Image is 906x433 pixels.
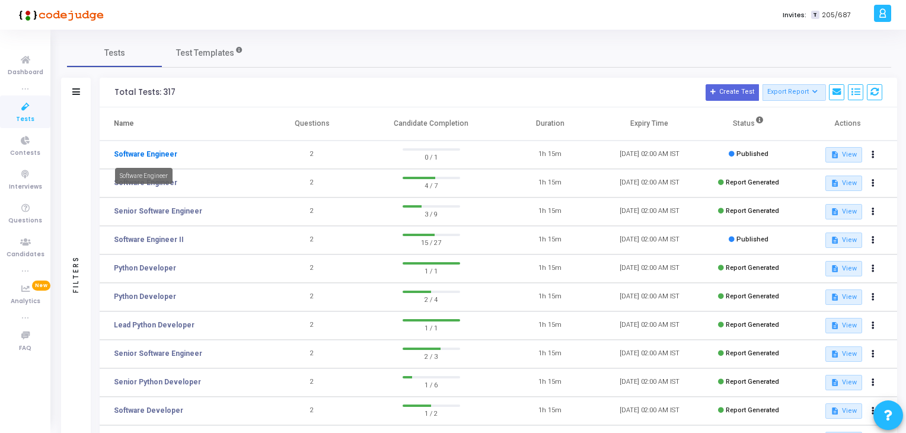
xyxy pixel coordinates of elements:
[500,141,599,169] td: 1h 15m
[114,377,201,387] a: Senior Python Developer
[263,311,362,340] td: 2
[100,107,263,141] th: Name
[600,141,699,169] td: [DATE] 02:00 AM IST
[114,234,184,245] a: Software Engineer II
[19,343,31,354] span: FAQ
[114,405,183,416] a: Software Developer
[263,368,362,397] td: 2
[10,148,40,158] span: Contests
[699,107,798,141] th: Status
[403,321,460,333] span: 1 / 1
[114,348,202,359] a: Senior Software Engineer
[263,226,362,254] td: 2
[831,236,839,244] mat-icon: description
[831,151,839,159] mat-icon: description
[600,340,699,368] td: [DATE] 02:00 AM IST
[500,283,599,311] td: 1h 15m
[114,206,202,216] a: Senior Software Engineer
[71,209,81,339] div: Filters
[600,283,699,311] td: [DATE] 02:00 AM IST
[114,291,176,302] a: Python Developer
[783,10,806,20] label: Invites:
[15,3,104,27] img: logo
[403,378,460,390] span: 1 / 6
[736,150,768,158] span: Published
[706,84,759,101] button: Create Test
[263,198,362,226] td: 2
[831,208,839,216] mat-icon: description
[726,179,779,186] span: Report Generated
[831,407,839,415] mat-icon: description
[600,368,699,397] td: [DATE] 02:00 AM IST
[114,263,176,273] a: Python Developer
[8,68,43,78] span: Dashboard
[403,179,460,191] span: 4 / 7
[600,198,699,226] td: [DATE] 02:00 AM IST
[7,250,44,260] span: Candidates
[600,311,699,340] td: [DATE] 02:00 AM IST
[825,176,862,191] button: View
[115,168,173,184] div: Software Engineer
[822,10,851,20] span: 205/687
[825,233,862,248] button: View
[825,147,862,163] button: View
[831,293,839,301] mat-icon: description
[263,340,362,368] td: 2
[726,378,779,386] span: Report Generated
[403,407,460,419] span: 1 / 2
[600,169,699,198] td: [DATE] 02:00 AM IST
[403,208,460,219] span: 3 / 9
[500,397,599,425] td: 1h 15m
[114,149,177,160] a: Software Engineer
[403,265,460,276] span: 1 / 1
[726,349,779,357] span: Report Generated
[9,182,42,192] span: Interviews
[263,397,362,425] td: 2
[831,179,839,187] mat-icon: description
[600,226,699,254] td: [DATE] 02:00 AM IST
[263,141,362,169] td: 2
[831,321,839,330] mat-icon: description
[403,236,460,248] span: 15 / 27
[825,261,862,276] button: View
[500,169,599,198] td: 1h 15m
[104,47,125,59] span: Tests
[403,350,460,362] span: 2 / 3
[263,169,362,198] td: 2
[263,254,362,283] td: 2
[114,320,194,330] a: Lead Python Developer
[8,216,42,226] span: Questions
[403,151,460,163] span: 0 / 1
[825,204,862,219] button: View
[825,346,862,362] button: View
[831,378,839,387] mat-icon: description
[831,265,839,273] mat-icon: description
[798,107,897,141] th: Actions
[600,107,699,141] th: Expiry Time
[726,406,779,414] span: Report Generated
[500,254,599,283] td: 1h 15m
[811,11,819,20] span: T
[500,311,599,340] td: 1h 15m
[825,289,862,305] button: View
[600,254,699,283] td: [DATE] 02:00 AM IST
[32,281,50,291] span: New
[500,198,599,226] td: 1h 15m
[763,84,826,101] button: Export Report
[726,207,779,215] span: Report Generated
[726,321,779,329] span: Report Generated
[726,292,779,300] span: Report Generated
[16,114,34,125] span: Tests
[403,293,460,305] span: 2 / 4
[600,397,699,425] td: [DATE] 02:00 AM IST
[500,107,599,141] th: Duration
[114,88,176,97] div: Total Tests: 317
[500,340,599,368] td: 1h 15m
[825,318,862,333] button: View
[831,350,839,358] mat-icon: description
[263,283,362,311] td: 2
[176,47,234,59] span: Test Templates
[825,375,862,390] button: View
[500,226,599,254] td: 1h 15m
[263,107,362,141] th: Questions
